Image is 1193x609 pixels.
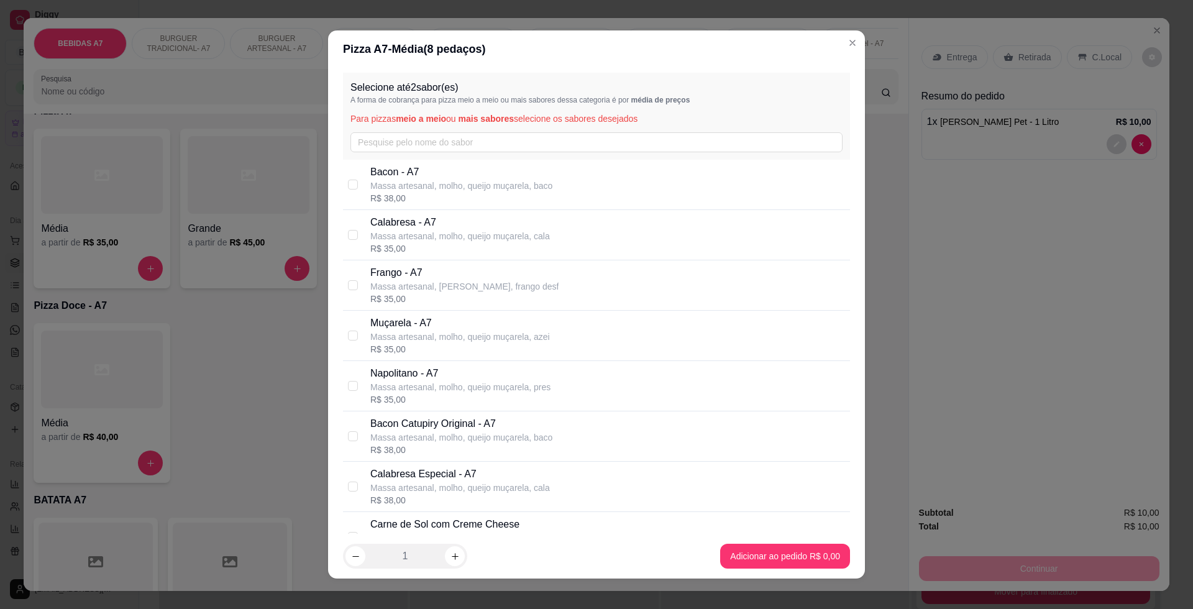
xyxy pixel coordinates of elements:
[370,316,550,331] p: Muçarela - A7
[370,293,559,305] div: R$ 35,00
[370,265,559,280] p: Frango - A7
[370,517,551,532] p: Carne de Sol com Creme Cheese
[720,544,850,569] button: Adicionar ao pedido R$ 0,00
[370,343,550,355] div: R$ 35,00
[350,132,843,152] input: Pesquise pelo nome do sabor
[403,549,408,564] p: 1
[370,444,552,456] div: R$ 38,00
[370,482,550,494] p: Massa artesanal, molho, queijo muçarela, cala
[370,165,552,180] p: Bacon - A7
[843,33,862,53] button: Close
[343,40,850,58] div: Pizza A7 - Média ( 8 pedaços)
[370,230,550,242] p: Massa artesanal, molho, queijo muçarela, cala
[370,192,552,204] div: R$ 38,00
[370,431,552,444] p: Massa artesanal, molho, queijo muçarela, baco
[370,180,552,192] p: Massa artesanal, molho, queijo muçarela, baco
[370,393,551,406] div: R$ 35,00
[345,546,365,566] button: decrease-product-quantity
[631,96,690,104] span: média de preços
[396,114,446,124] span: meio a meio
[350,80,843,95] p: Selecione até 2 sabor(es)
[370,467,550,482] p: Calabresa Especial - A7
[370,532,551,544] p: Massa artesanal, molho, queijo muçarela, carn
[370,366,551,381] p: Napolitano - A7
[370,416,552,431] p: Bacon Catupiry Original - A7
[370,215,550,230] p: Calabresa - A7
[459,114,514,124] span: mais sabores
[370,494,550,506] div: R$ 38,00
[370,242,550,255] div: R$ 35,00
[370,331,550,343] p: Massa artesanal, molho, queijo muçarela, azei
[445,546,465,566] button: increase-product-quantity
[350,112,843,125] p: Para pizzas ou selecione os sabores desejados
[350,95,843,105] p: A forma de cobrança para pizza meio a meio ou mais sabores dessa categoria é por
[370,280,559,293] p: Massa artesanal, [PERSON_NAME], frango desf
[370,381,551,393] p: Massa artesanal, molho, queijo muçarela, pres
